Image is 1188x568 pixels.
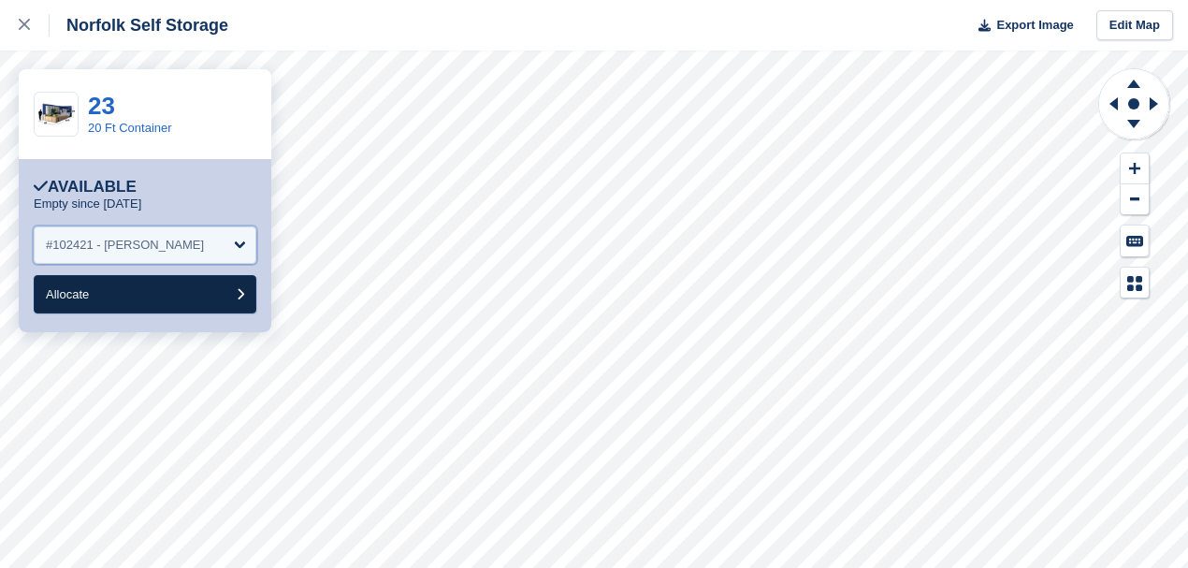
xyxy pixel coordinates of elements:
button: Export Image [967,10,1074,41]
button: Keyboard Shortcuts [1121,226,1149,256]
div: Norfolk Self Storage [50,14,228,36]
a: 20 Ft Container [88,121,172,135]
a: 23 [88,92,115,120]
div: Available [34,178,137,197]
img: 20-ft-container%20(18).jpg [35,98,78,131]
p: Empty since [DATE] [34,197,141,211]
button: Zoom In [1121,153,1149,184]
button: Map Legend [1121,268,1149,299]
a: Edit Map [1096,10,1173,41]
div: #102421 - [PERSON_NAME] [46,236,204,255]
span: Export Image [996,16,1073,35]
button: Zoom Out [1121,184,1149,215]
span: Allocate [46,287,89,301]
button: Allocate [34,275,256,313]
